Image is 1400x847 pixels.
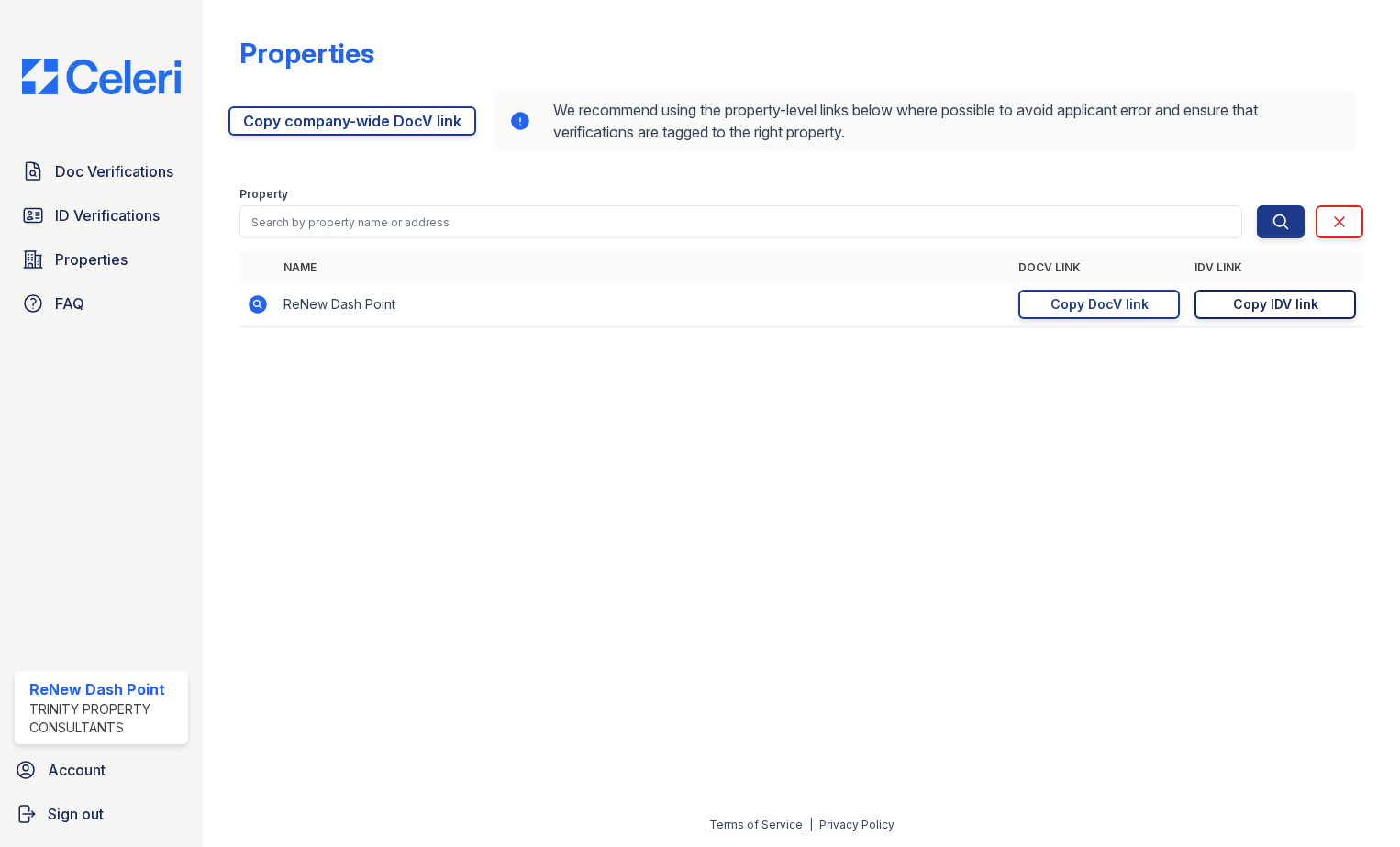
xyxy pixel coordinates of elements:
[55,248,128,270] span: Properties
[239,205,1242,238] input: Search by property name or address
[55,160,173,182] span: Doc Verifications
[48,759,106,781] span: Account
[1187,253,1363,282] th: IDV Link
[55,292,84,314] span: FAQ
[15,241,188,278] a: Properties
[15,153,188,190] a: Doc Verifications
[7,752,195,788] a: Account
[15,285,188,322] a: FAQ
[228,106,476,136] a: Copy company-wide DocV link
[48,803,104,825] span: Sign out
[494,92,1356,150] div: We recommend using the property-level links below where possible to avoid applicant error and ens...
[1018,290,1180,319] a: Copy DocV link
[1233,295,1318,313] div: Copy IDV link
[809,818,813,831] div: |
[1011,253,1187,282] th: DocV Link
[819,818,894,831] a: Privacy Policy
[239,187,288,202] label: Property
[709,818,803,831] a: Terms of Service
[7,796,195,832] a: Sign out
[7,59,195,94] img: CE_Logo_Blue-a8612792a0a2168367f1c8372b55b34899dd931a85d93a1a3d3e32e68fde9ad4.png
[29,700,181,737] div: Trinity Property Consultants
[276,253,1011,282] th: Name
[29,678,181,700] div: ReNew Dash Point
[55,204,160,226] span: ID Verifications
[276,282,1011,327] td: ReNew Dash Point
[1194,290,1356,319] a: Copy IDV link
[15,197,188,234] a: ID Verifications
[1050,295,1149,313] div: Copy DocV link
[239,37,374,70] div: Properties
